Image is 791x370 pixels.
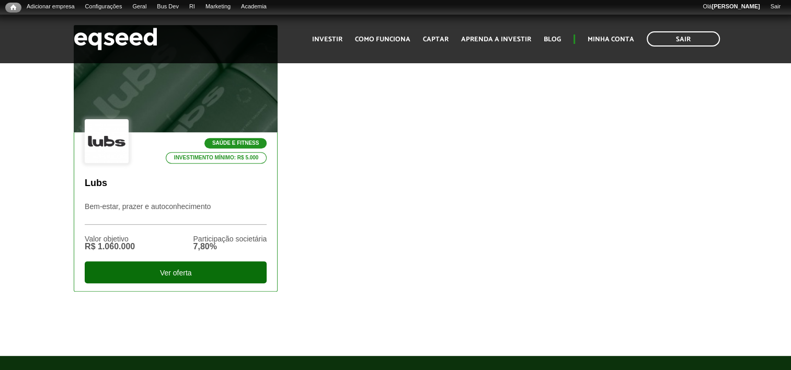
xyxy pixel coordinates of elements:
img: EqSeed [74,25,157,53]
a: RI [184,3,200,11]
div: Ver oferta [85,261,267,283]
div: R$ 1.060.000 [85,242,135,251]
p: Lubs [85,178,267,189]
div: 7,80% [193,242,267,251]
a: Marketing [200,3,236,11]
a: Configurações [80,3,128,11]
p: Saúde e Fitness [204,138,267,148]
strong: [PERSON_NAME] [712,3,760,9]
a: Investir [312,36,342,43]
a: Minha conta [588,36,634,43]
a: Olá[PERSON_NAME] [697,3,765,11]
span: Início [10,4,16,11]
a: Aprenda a investir [461,36,531,43]
a: Sair [765,3,786,11]
a: Saúde e Fitness Investimento mínimo: R$ 5.000 Lubs Bem-estar, prazer e autoconhecimento Valor obj... [74,25,278,291]
a: Captar [423,36,449,43]
a: Bus Dev [152,3,184,11]
a: Adicionar empresa [21,3,80,11]
a: Academia [236,3,272,11]
a: Início [5,3,21,13]
a: Sair [647,31,720,47]
a: Blog [544,36,561,43]
p: Investimento mínimo: R$ 5.000 [166,152,267,164]
a: Geral [127,3,152,11]
div: Valor objetivo [85,235,135,242]
p: Bem-estar, prazer e autoconhecimento [85,202,267,225]
div: Participação societária [193,235,267,242]
a: Como funciona [355,36,410,43]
